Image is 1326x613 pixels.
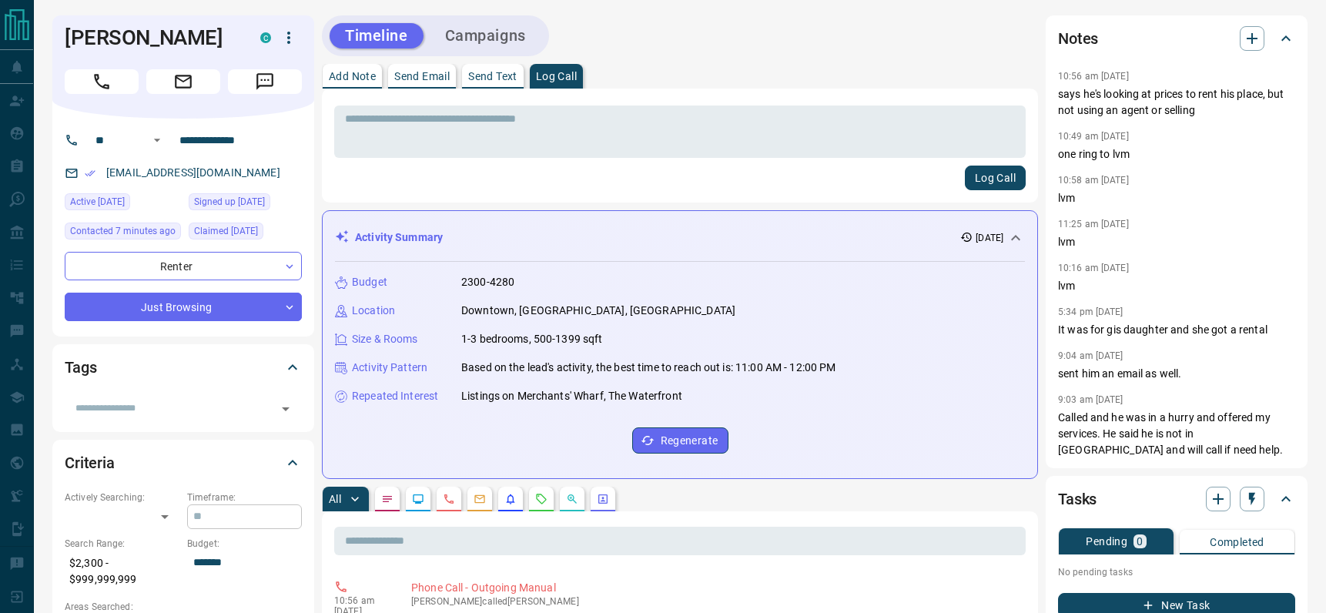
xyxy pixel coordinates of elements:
[85,168,95,179] svg: Email Verified
[65,349,302,386] div: Tags
[146,69,220,94] span: Email
[352,274,387,290] p: Budget
[1058,366,1295,382] p: sent him an email as well.
[65,551,179,592] p: $2,300 - $999,999,999
[329,494,341,504] p: All
[461,303,735,319] p: Downtown, [GEOGRAPHIC_DATA], [GEOGRAPHIC_DATA]
[330,23,424,49] button: Timeline
[65,293,302,321] div: Just Browsing
[335,223,1025,252] div: Activity Summary[DATE]
[1137,536,1143,547] p: 0
[976,231,1003,245] p: [DATE]
[65,25,237,50] h1: [PERSON_NAME]
[70,223,176,239] span: Contacted 7 minutes ago
[70,194,125,209] span: Active [DATE]
[381,493,393,505] svg: Notes
[1058,322,1295,338] p: It was for gis daughter and she got a rental
[1058,278,1295,294] p: lvm
[474,493,486,505] svg: Emails
[566,493,578,505] svg: Opportunities
[412,493,424,505] svg: Lead Browsing Activity
[1058,263,1129,273] p: 10:16 am [DATE]
[1058,146,1295,162] p: one ring to lvm
[965,166,1026,190] button: Log Call
[65,69,139,94] span: Call
[1058,410,1295,458] p: Called and he was in a hurry and offered my services. He said he is not in [GEOGRAPHIC_DATA] and ...
[260,32,271,43] div: condos.ca
[394,71,450,82] p: Send Email
[411,596,1020,607] p: [PERSON_NAME] called [PERSON_NAME]
[411,580,1020,596] p: Phone Call - Outgoing Manual
[1058,394,1123,405] p: 9:03 am [DATE]
[1058,190,1295,206] p: lvm
[597,493,609,505] svg: Agent Actions
[187,491,302,504] p: Timeframe:
[352,331,418,347] p: Size & Rooms
[334,595,388,606] p: 10:56 am
[461,360,836,376] p: Based on the lead's activity, the best time to reach out is: 11:00 AM - 12:00 PM
[1086,536,1127,547] p: Pending
[65,451,115,475] h2: Criteria
[461,331,603,347] p: 1-3 bedrooms, 500-1399 sqft
[1058,487,1097,511] h2: Tasks
[189,193,302,215] div: Sat Feb 23 2019
[65,355,96,380] h2: Tags
[430,23,541,49] button: Campaigns
[443,493,455,505] svg: Calls
[1058,306,1123,317] p: 5:34 pm [DATE]
[1058,26,1098,51] h2: Notes
[352,360,427,376] p: Activity Pattern
[1058,350,1123,361] p: 9:04 am [DATE]
[1058,561,1295,584] p: No pending tasks
[1058,175,1129,186] p: 10:58 am [DATE]
[329,71,376,82] p: Add Note
[189,223,302,244] div: Thu Sep 21 2023
[106,166,280,179] a: [EMAIL_ADDRESS][DOMAIN_NAME]
[65,193,181,215] div: Sat Aug 16 2025
[65,223,181,244] div: Mon Aug 18 2025
[536,71,577,82] p: Log Call
[355,229,443,246] p: Activity Summary
[65,537,179,551] p: Search Range:
[468,71,517,82] p: Send Text
[65,444,302,481] div: Criteria
[1058,131,1129,142] p: 10:49 am [DATE]
[1058,219,1129,229] p: 11:25 am [DATE]
[65,491,179,504] p: Actively Searching:
[187,537,302,551] p: Budget:
[461,388,682,404] p: Listings on Merchants' Wharf, The Waterfront
[1058,20,1295,57] div: Notes
[1058,481,1295,518] div: Tasks
[194,194,265,209] span: Signed up [DATE]
[228,69,302,94] span: Message
[352,303,395,319] p: Location
[194,223,258,239] span: Claimed [DATE]
[1210,537,1264,548] p: Completed
[65,252,302,280] div: Renter
[148,131,166,149] button: Open
[1058,234,1295,250] p: lvm
[1058,71,1129,82] p: 10:56 am [DATE]
[632,427,728,454] button: Regenerate
[504,493,517,505] svg: Listing Alerts
[1058,86,1295,119] p: says he's looking at prices to rent his place, but not using an agent or selling
[535,493,547,505] svg: Requests
[461,274,514,290] p: 2300-4280
[275,398,296,420] button: Open
[352,388,438,404] p: Repeated Interest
